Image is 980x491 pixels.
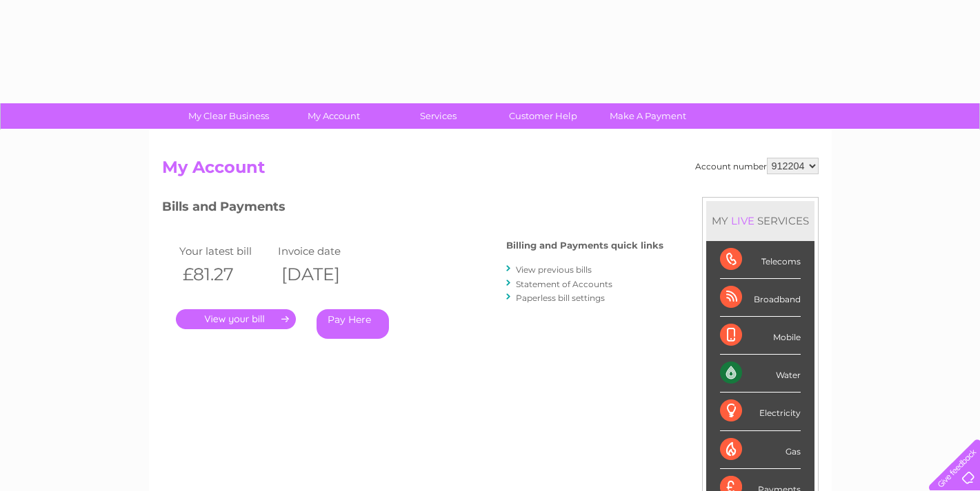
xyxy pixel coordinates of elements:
[381,103,495,129] a: Services
[516,279,612,289] a: Statement of Accounts
[274,260,374,289] th: [DATE]
[172,103,286,129] a: My Clear Business
[176,260,275,289] th: £81.27
[516,264,592,275] a: View previous bills
[176,242,275,260] td: Your latest bill
[720,241,801,279] div: Telecoms
[277,103,390,129] a: My Account
[720,393,801,430] div: Electricity
[506,240,663,251] h4: Billing and Payments quick links
[274,242,374,260] td: Invoice date
[720,355,801,393] div: Water
[728,214,757,227] div: LIVE
[162,197,663,221] h3: Bills and Payments
[162,158,819,184] h2: My Account
[720,431,801,469] div: Gas
[695,158,819,174] div: Account number
[486,103,600,129] a: Customer Help
[720,279,801,317] div: Broadband
[591,103,705,129] a: Make A Payment
[317,309,389,339] a: Pay Here
[720,317,801,355] div: Mobile
[706,201,814,240] div: MY SERVICES
[176,309,296,329] a: .
[516,293,605,303] a: Paperless bill settings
